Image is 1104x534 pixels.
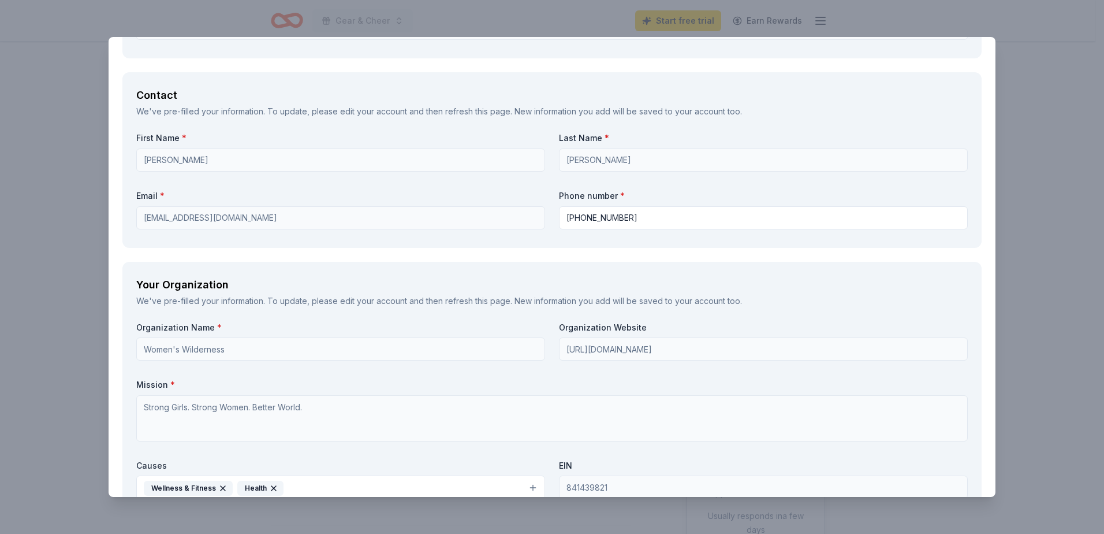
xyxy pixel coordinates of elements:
[559,132,968,144] label: Last Name
[136,395,968,442] textarea: Strong Girls. Strong Women. Better World.
[144,481,233,496] div: Wellness & Fitness
[136,132,545,144] label: First Name
[559,190,968,202] label: Phone number
[136,105,968,118] div: We've pre-filled your information. To update, please and then refresh this page. New information ...
[136,322,545,333] label: Organization Name
[136,379,968,391] label: Mission
[136,190,545,202] label: Email
[136,276,968,294] div: Your Organization
[136,460,545,472] label: Causes
[559,460,968,472] label: EIN
[559,322,968,333] label: Organization Website
[340,296,407,306] a: edit your account
[136,294,968,308] div: We've pre-filled your information. To update, please and then refresh this page. New information ...
[340,106,407,116] a: edit your account
[136,476,545,501] button: Wellness & FitnessHealth
[237,481,284,496] div: Health
[136,86,968,105] div: Contact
